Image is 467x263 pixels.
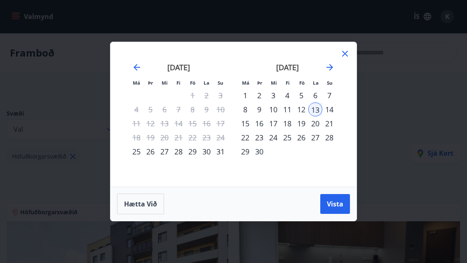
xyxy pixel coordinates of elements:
[214,102,228,116] td: Not available. sunnudagur, 10. ágúst 2025
[199,116,214,130] td: Not available. laugardagur, 16. ágúst 2025
[308,116,322,130] div: 20
[299,80,305,86] small: Fö
[325,62,335,72] div: Move forward to switch to the next month.
[199,145,214,159] div: 30
[185,116,199,130] td: Not available. föstudagur, 15. ágúst 2025
[286,80,290,86] small: Fi
[238,130,252,145] div: 22
[266,116,280,130] td: Choose miðvikudagur, 17. september 2025 as your check-out date. It’s available.
[320,194,350,214] button: Vista
[129,145,143,159] div: 25
[148,80,153,86] small: Þr
[171,130,185,145] td: Not available. fimmtudagur, 21. ágúst 2025
[185,145,199,159] div: 29
[308,130,322,145] td: Choose laugardagur, 27. september 2025 as your check-out date. It’s available.
[124,199,157,209] span: Hætta við
[280,102,294,116] div: 11
[214,145,228,159] div: 31
[294,130,308,145] td: Choose föstudagur, 26. september 2025 as your check-out date. It’s available.
[322,130,336,145] div: 28
[313,80,319,86] small: La
[308,102,322,116] div: 13
[308,88,322,102] td: Choose laugardagur, 6. september 2025 as your check-out date. It’s available.
[167,62,190,72] strong: [DATE]
[266,116,280,130] div: 17
[266,88,280,102] td: Choose miðvikudagur, 3. september 2025 as your check-out date. It’s available.
[162,80,168,86] small: Mi
[157,130,171,145] td: Not available. miðvikudagur, 20. ágúst 2025
[294,88,308,102] td: Choose föstudagur, 5. september 2025 as your check-out date. It’s available.
[214,116,228,130] td: Not available. sunnudagur, 17. ágúst 2025
[252,88,266,102] td: Choose þriðjudagur, 2. september 2025 as your check-out date. It’s available.
[322,102,336,116] td: Choose sunnudagur, 14. september 2025 as your check-out date. It’s available.
[266,130,280,145] td: Choose miðvikudagur, 24. september 2025 as your check-out date. It’s available.
[252,130,266,145] div: 23
[143,102,157,116] td: Not available. þriðjudagur, 5. ágúst 2025
[133,80,140,86] small: Má
[308,130,322,145] div: 27
[129,116,143,130] td: Not available. mánudagur, 11. ágúst 2025
[214,130,228,145] td: Not available. sunnudagur, 24. ágúst 2025
[199,145,214,159] td: Choose laugardagur, 30. ágúst 2025 as your check-out date. It’s available.
[238,116,252,130] td: Choose mánudagur, 15. september 2025 as your check-out date. It’s available.
[294,116,308,130] td: Choose föstudagur, 19. september 2025 as your check-out date. It’s available.
[185,88,199,102] td: Not available. föstudagur, 1. ágúst 2025
[271,80,277,86] small: Mi
[252,145,266,159] div: 30
[308,116,322,130] td: Choose laugardagur, 20. september 2025 as your check-out date. It’s available.
[266,130,280,145] div: 24
[322,116,336,130] div: 21
[143,116,157,130] td: Not available. þriðjudagur, 12. ágúst 2025
[143,130,157,145] td: Not available. þriðjudagur, 19. ágúst 2025
[294,116,308,130] div: 19
[257,80,262,86] small: Þr
[171,102,185,116] td: Not available. fimmtudagur, 7. ágúst 2025
[238,145,252,159] div: 29
[143,145,157,159] div: 26
[214,145,228,159] td: Choose sunnudagur, 31. ágúst 2025 as your check-out date. It’s available.
[294,88,308,102] div: 5
[185,130,199,145] td: Not available. föstudagur, 22. ágúst 2025
[218,80,223,86] small: Su
[252,102,266,116] div: 9
[252,116,266,130] div: 16
[322,130,336,145] td: Choose sunnudagur, 28. september 2025 as your check-out date. It’s available.
[238,88,252,102] td: Choose mánudagur, 1. september 2025 as your check-out date. It’s available.
[266,102,280,116] td: Choose miðvikudagur, 10. september 2025 as your check-out date. It’s available.
[199,102,214,116] td: Not available. laugardagur, 9. ágúst 2025
[280,130,294,145] div: 25
[199,130,214,145] td: Not available. laugardagur, 23. ágúst 2025
[171,145,185,159] td: Choose fimmtudagur, 28. ágúst 2025 as your check-out date. It’s available.
[157,145,171,159] td: Choose miðvikudagur, 27. ágúst 2025 as your check-out date. It’s available.
[252,145,266,159] td: Choose þriðjudagur, 30. september 2025 as your check-out date. It’s available.
[171,116,185,130] td: Not available. fimmtudagur, 14. ágúst 2025
[280,130,294,145] td: Choose fimmtudagur, 25. september 2025 as your check-out date. It’s available.
[143,145,157,159] td: Choose þriðjudagur, 26. ágúst 2025 as your check-out date. It’s available.
[252,88,266,102] div: 2
[252,116,266,130] td: Choose þriðjudagur, 16. september 2025 as your check-out date. It’s available.
[308,88,322,102] div: 6
[171,145,185,159] div: 28
[294,102,308,116] td: Choose föstudagur, 12. september 2025 as your check-out date. It’s available.
[266,102,280,116] div: 10
[294,130,308,145] div: 26
[185,145,199,159] td: Choose föstudagur, 29. ágúst 2025 as your check-out date. It’s available.
[129,102,143,116] td: Not available. mánudagur, 4. ágúst 2025
[117,194,164,214] button: Hætta við
[327,199,343,209] span: Vista
[238,88,252,102] div: 1
[322,88,336,102] td: Choose sunnudagur, 7. september 2025 as your check-out date. It’s available.
[204,80,209,86] small: La
[185,102,199,116] td: Not available. föstudagur, 8. ágúst 2025
[238,145,252,159] td: Choose mánudagur, 29. september 2025 as your check-out date. It’s available.
[238,102,252,116] td: Choose mánudagur, 8. september 2025 as your check-out date. It’s available.
[276,62,299,72] strong: [DATE]
[157,116,171,130] td: Not available. miðvikudagur, 13. ágúst 2025
[322,88,336,102] div: 7
[280,102,294,116] td: Choose fimmtudagur, 11. september 2025 as your check-out date. It’s available.
[157,145,171,159] div: 27
[157,102,171,116] td: Not available. miðvikudagur, 6. ágúst 2025
[327,80,333,86] small: Su
[280,88,294,102] div: 4
[238,130,252,145] td: Choose mánudagur, 22. september 2025 as your check-out date. It’s available.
